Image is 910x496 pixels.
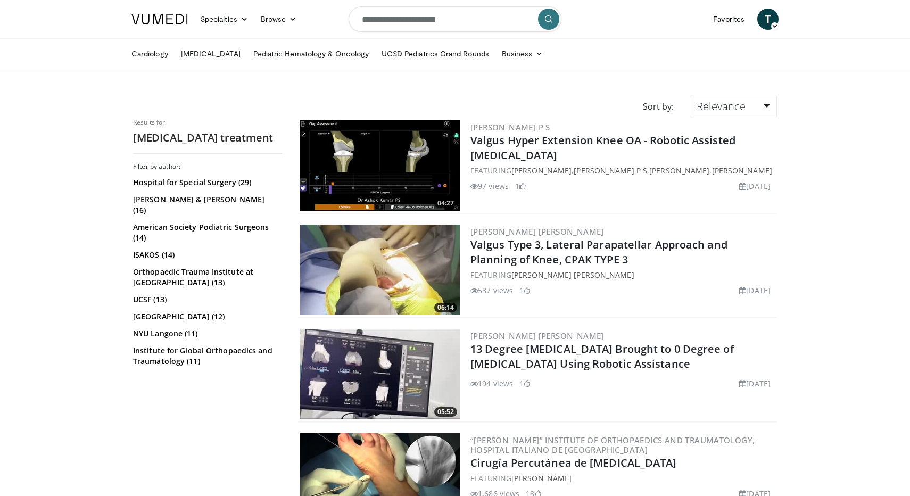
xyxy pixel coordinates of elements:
li: [DATE] [739,378,771,389]
a: ISAKOS (14) [133,250,279,260]
a: 06:14 [300,225,460,315]
li: [DATE] [739,285,771,296]
a: Relevance [690,95,777,118]
a: Cirugía Percutánea de [MEDICAL_DATA] [470,456,677,470]
a: [PERSON_NAME] P S [574,166,647,176]
img: e0e11e79-22c3-426b-b8cb-9aa531e647cc.300x170_q85_crop-smart_upscale.jpg [300,225,460,315]
a: NYU Langone (11) [133,328,279,339]
div: FEATURING [470,269,775,280]
a: [PERSON_NAME] [PERSON_NAME] [470,226,604,237]
img: VuMedi Logo [131,14,188,24]
a: Institute for Global Orthopaedics and Traumatology (11) [133,345,279,367]
li: 194 views [470,378,513,389]
a: Pediatric Hematology & Oncology [247,43,375,64]
img: 2361a525-e71d-4d5b-a769-c1365c92593e.300x170_q85_crop-smart_upscale.jpg [300,120,460,211]
a: 13 Degree [MEDICAL_DATA] Brought to 0 Degree of [MEDICAL_DATA] Using Robotic Assistance [470,342,734,371]
li: 97 views [470,180,509,192]
span: 05:52 [434,407,457,417]
a: Orthopaedic Trauma Institute at [GEOGRAPHIC_DATA] (13) [133,267,279,288]
a: Business [495,43,550,64]
a: Browse [254,9,303,30]
a: [PERSON_NAME] [511,166,572,176]
div: Sort by: [635,95,682,118]
li: 1 [519,378,530,389]
li: 587 views [470,285,513,296]
a: [MEDICAL_DATA] [175,43,247,64]
a: [GEOGRAPHIC_DATA] (12) [133,311,279,322]
a: Valgus Type 3, Lateral Parapatellar Approach and Planning of Knee, CPAK TYPE 3 [470,237,727,267]
a: [PERSON_NAME] [PERSON_NAME] [511,270,634,280]
a: Hospital for Special Surgery (29) [133,177,279,188]
a: “[PERSON_NAME]” Institute of Orthopaedics and Traumatology, Hospital Italiano de [GEOGRAPHIC_DATA] [470,435,755,455]
li: 1 [519,285,530,296]
a: [PERSON_NAME] [712,166,772,176]
a: Valgus Hyper Extension Knee OA - Robotic Assisted [MEDICAL_DATA] [470,133,735,162]
a: Cardiology [125,43,175,64]
span: 06:14 [434,303,457,312]
a: Favorites [707,9,751,30]
a: UCSF (13) [133,294,279,305]
li: [DATE] [739,180,771,192]
div: FEATURING , , , [470,165,775,176]
a: [PERSON_NAME] [649,166,709,176]
h3: Filter by author: [133,162,282,171]
a: Specialties [194,9,254,30]
a: [PERSON_NAME] [511,473,572,483]
img: 3cdd51bc-6bc3-4385-96c0-430fa60cf841.300x170_q85_crop-smart_upscale.jpg [300,329,460,419]
input: Search topics, interventions [349,6,561,32]
a: American Society Podiatric Surgeons (14) [133,222,279,243]
span: 04:27 [434,199,457,208]
a: T [757,9,779,30]
a: [PERSON_NAME] P S [470,122,550,133]
a: UCSD Pediatrics Grand Rounds [375,43,495,64]
div: FEATURING [470,473,775,484]
h2: [MEDICAL_DATA] treatment [133,131,282,145]
a: [PERSON_NAME] [PERSON_NAME] [470,330,604,341]
a: [PERSON_NAME] & [PERSON_NAME] (16) [133,194,279,216]
a: 04:27 [300,120,460,211]
a: 05:52 [300,329,460,419]
span: Relevance [697,99,746,113]
p: Results for: [133,118,282,127]
li: 1 [515,180,526,192]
